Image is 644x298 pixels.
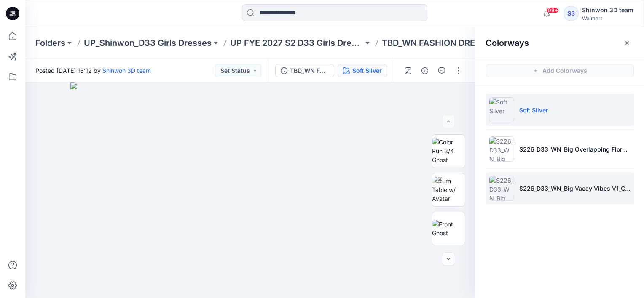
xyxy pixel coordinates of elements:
[486,38,529,48] h2: Colorways
[432,176,465,203] img: Turn Table w/ Avatar
[338,64,387,77] button: Soft Silver
[230,37,363,49] a: UP FYE 2027 S2 D33 Girls Dresses Shinwon
[519,184,631,193] p: S226_D33_WN_Big Vacay Vibes V1_CW1_Tomato Sauce_WM_MILLSHEET
[382,37,493,49] p: TBD_WN FASHION DRESS 2
[582,5,633,15] div: Shinwon 3D team
[102,67,151,74] a: Shinwon 3D team
[432,220,465,237] img: Front Ghost
[519,106,548,114] p: Soft Silver
[489,97,514,122] img: Soft Silver
[70,82,430,298] img: eyJhbGciOiJIUzI1NiIsImtpZCI6IjAiLCJzbHQiOiJzZXMiLCJ0eXAiOiJKV1QifQ.eyJkYXRhIjp7InR5cGUiOiJzdG9yYW...
[275,64,334,77] button: TBD_WN FASHION DRESS 2
[35,66,151,75] span: Posted [DATE] 16:12 by
[489,176,514,201] img: S226_D33_WN_Big Vacay Vibes V1_CW1_Tomato Sauce_WM_MILLSHEET
[352,66,382,75] div: Soft Silver
[519,145,631,154] p: S226_D33_WN_Big Overlapping Floral V1_CW2_Calming Blue_WM_MILLSHEET_REVISED_0715 (NON NEON)
[489,136,514,162] img: S226_D33_WN_Big Overlapping Floral V1_CW2_Calming Blue_WM_MILLSHEET_REVISED_0715 (NON NEON)
[418,64,432,77] button: Details
[35,37,65,49] a: Folders
[563,6,579,21] div: S3
[290,66,329,75] div: TBD_WN FASHION DRESS 2
[432,138,465,164] img: Color Run 3/4 Ghost
[546,7,559,14] span: 99+
[582,15,633,21] div: Walmart
[84,37,212,49] a: UP_Shinwon_D33 Girls Dresses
